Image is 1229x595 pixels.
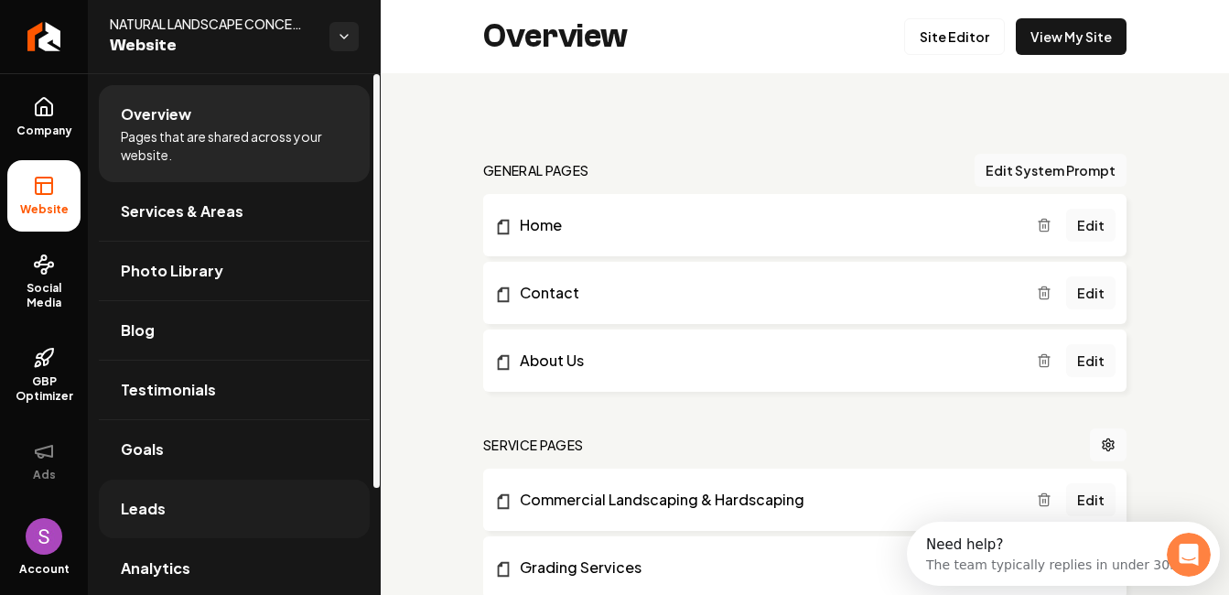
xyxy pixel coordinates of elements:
[7,332,81,418] a: GBP Optimizer
[27,22,61,51] img: Rebolt Logo
[483,161,589,179] h2: general pages
[975,154,1127,187] button: Edit System Prompt
[121,200,243,222] span: Services & Areas
[110,33,315,59] span: Website
[121,557,190,579] span: Analytics
[907,522,1220,586] iframe: Intercom live chat discovery launcher
[99,420,370,479] a: Goals
[19,562,70,577] span: Account
[19,30,275,49] div: The team typically replies in under 30m
[494,557,1037,579] a: Grading Services
[121,103,191,125] span: Overview
[99,242,370,300] a: Photo Library
[13,202,76,217] span: Website
[7,7,329,58] div: Open Intercom Messenger
[904,18,1005,55] a: Site Editor
[121,379,216,401] span: Testimonials
[19,16,275,30] div: Need help?
[121,127,348,164] span: Pages that are shared across your website.
[494,214,1037,236] a: Home
[1066,276,1116,309] a: Edit
[99,182,370,241] a: Services & Areas
[1167,533,1211,577] iframe: Intercom live chat
[1066,483,1116,516] a: Edit
[121,319,155,341] span: Blog
[121,260,223,282] span: Photo Library
[7,81,81,153] a: Company
[7,374,81,404] span: GBP Optimizer
[99,301,370,360] a: Blog
[26,518,62,555] img: Scott Galarza
[1016,18,1127,55] a: View My Site
[494,282,1037,304] a: Contact
[494,350,1037,372] a: About Us
[483,436,584,454] h2: Service Pages
[7,426,81,497] button: Ads
[494,489,1037,511] a: Commercial Landscaping & Hardscaping
[7,281,81,310] span: Social Media
[9,124,80,138] span: Company
[99,480,370,538] a: Leads
[26,518,62,555] button: Open user button
[99,361,370,419] a: Testimonials
[1066,344,1116,377] a: Edit
[26,468,63,482] span: Ads
[121,498,166,520] span: Leads
[121,438,164,460] span: Goals
[483,18,628,55] h2: Overview
[7,239,81,325] a: Social Media
[110,15,315,33] span: NATURAL LANDSCAPE CONCEPTS
[1066,209,1116,242] a: Edit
